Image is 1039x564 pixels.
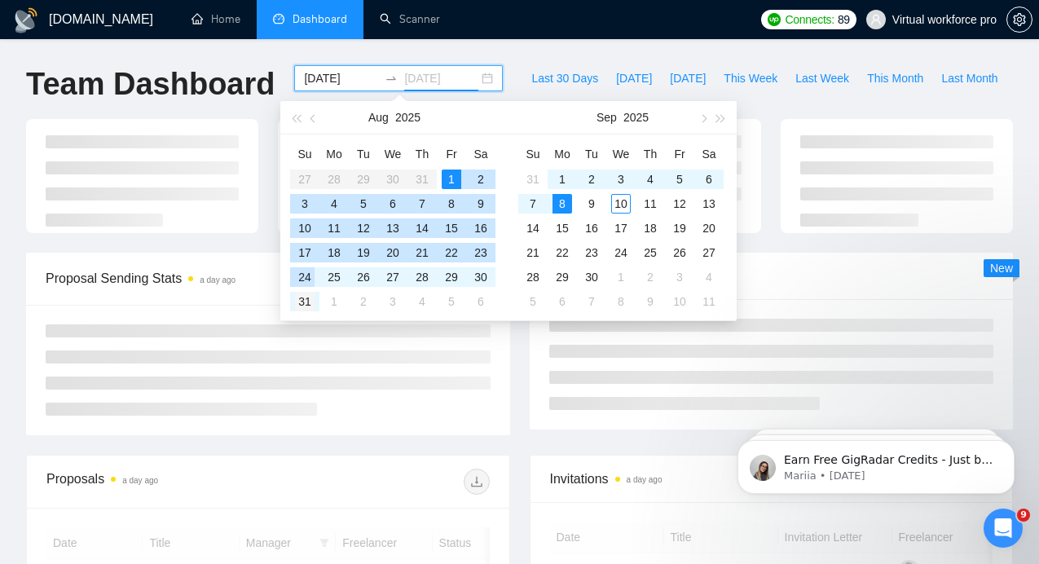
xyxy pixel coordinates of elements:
input: End date [404,69,478,87]
span: Connects: [786,11,834,29]
div: 7 [582,292,601,311]
th: We [606,141,636,167]
div: 16 [471,218,491,238]
div: 18 [641,218,660,238]
td: 2025-09-16 [577,216,606,240]
span: This Week [724,69,777,87]
td: 2025-08-09 [466,192,495,216]
div: 20 [699,218,719,238]
div: 4 [412,292,432,311]
div: 5 [523,292,543,311]
span: Last Month [941,69,997,87]
div: 10 [670,292,689,311]
td: 2025-09-21 [518,240,548,265]
div: 25 [641,243,660,262]
div: 17 [295,243,315,262]
button: This Week [715,65,786,91]
td: 2025-08-02 [466,167,495,192]
td: 2025-09-23 [577,240,606,265]
div: 7 [412,194,432,214]
div: 8 [611,292,631,311]
div: 2 [582,170,601,189]
div: 4 [324,194,344,214]
td: 2025-09-08 [548,192,577,216]
div: 3 [383,292,403,311]
td: 2025-09-18 [636,216,665,240]
td: 2025-08-11 [319,216,349,240]
th: Sa [694,141,724,167]
td: 2025-08-17 [290,240,319,265]
span: [DATE] [616,69,652,87]
button: Sep [597,101,617,134]
span: 89 [838,11,850,29]
th: Su [290,141,319,167]
div: 4 [699,267,719,287]
button: [DATE] [607,65,661,91]
button: This Month [858,65,932,91]
div: 3 [670,267,689,287]
td: 2025-09-28 [518,265,548,289]
div: 10 [611,194,631,214]
td: 2025-08-01 [437,167,466,192]
span: to [385,72,398,85]
th: Th [407,141,437,167]
td: 2025-09-06 [466,289,495,314]
td: 2025-08-23 [466,240,495,265]
td: 2025-09-13 [694,192,724,216]
span: Invitations [550,469,993,489]
div: 21 [412,243,432,262]
div: 15 [553,218,572,238]
td: 2025-09-03 [378,289,407,314]
div: 5 [442,292,461,311]
th: Tu [349,141,378,167]
div: 14 [412,218,432,238]
span: New [990,262,1013,275]
div: 5 [670,170,689,189]
td: 2025-10-10 [665,289,694,314]
div: 24 [611,243,631,262]
th: Sa [466,141,495,167]
td: 2025-09-12 [665,192,694,216]
td: 2025-09-30 [577,265,606,289]
td: 2025-08-13 [378,216,407,240]
button: setting [1006,7,1032,33]
div: 19 [670,218,689,238]
td: 2025-09-24 [606,240,636,265]
div: 2 [354,292,373,311]
td: 2025-08-31 [518,167,548,192]
div: 1 [611,267,631,287]
img: logo [13,7,39,33]
td: 2025-08-19 [349,240,378,265]
div: 21 [523,243,543,262]
td: 2025-09-29 [548,265,577,289]
div: 26 [354,267,373,287]
div: Proposals [46,469,268,495]
span: user [870,14,882,25]
td: 2025-08-03 [290,192,319,216]
h1: Team Dashboard [26,65,275,104]
th: Fr [665,141,694,167]
div: 1 [442,170,461,189]
button: [DATE] [661,65,715,91]
img: upwork-logo.png [768,13,781,26]
div: 1 [324,292,344,311]
td: 2025-10-08 [606,289,636,314]
td: 2025-10-02 [636,265,665,289]
button: Last Week [786,65,858,91]
td: 2025-10-07 [577,289,606,314]
div: 27 [383,267,403,287]
span: dashboard [273,13,284,24]
span: swap-right [385,72,398,85]
td: 2025-08-29 [437,265,466,289]
td: 2025-08-30 [466,265,495,289]
td: 2025-10-03 [665,265,694,289]
td: 2025-10-06 [548,289,577,314]
span: setting [1007,13,1032,26]
div: 22 [442,243,461,262]
div: 7 [523,194,543,214]
th: Su [518,141,548,167]
span: This Month [867,69,923,87]
span: Last 30 Days [531,69,598,87]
